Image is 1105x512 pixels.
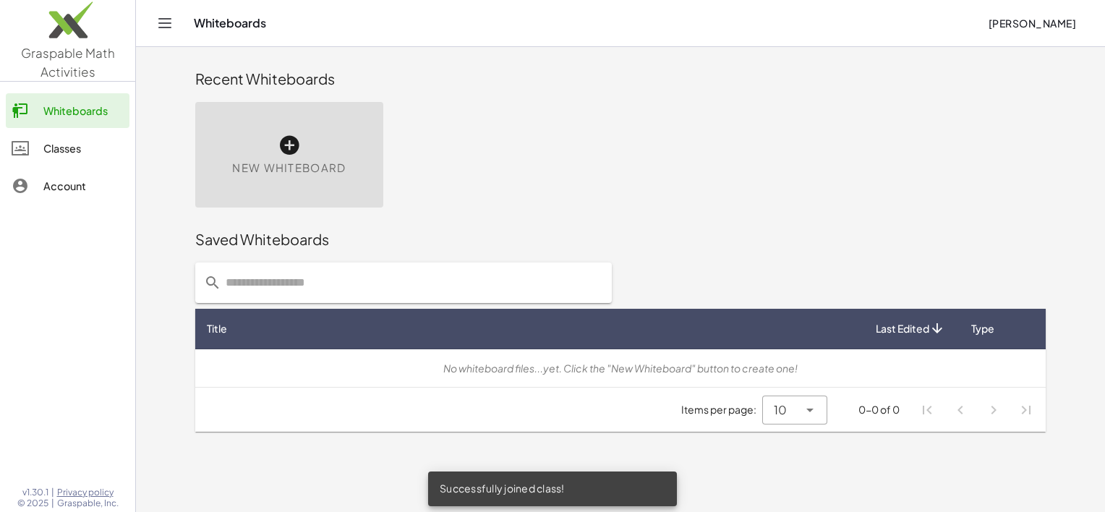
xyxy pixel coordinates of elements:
span: Type [971,321,994,336]
button: Toggle navigation [153,12,176,35]
a: Whiteboards [6,93,129,128]
div: No whiteboard files...yet. Click the "New Whiteboard" button to create one! [207,361,1034,376]
span: v1.30.1 [22,487,48,498]
span: Last Edited [876,321,929,336]
span: Graspable, Inc. [57,498,119,509]
span: | [51,498,54,509]
span: Title [207,321,227,336]
span: 10 [774,401,787,419]
div: Recent Whiteboards [195,69,1046,89]
div: Account [43,177,124,195]
div: Whiteboards [43,102,124,119]
a: Classes [6,131,129,166]
div: Classes [43,140,124,157]
div: 0-0 of 0 [858,402,900,417]
a: Privacy policy [57,487,119,498]
button: [PERSON_NAME] [976,10,1088,36]
span: Items per page: [681,402,762,417]
span: New Whiteboard [232,160,346,176]
a: Account [6,168,129,203]
i: prepended action [204,274,221,291]
div: Saved Whiteboards [195,229,1046,249]
span: © 2025 [17,498,48,509]
div: Successfully joined class! [428,472,677,506]
span: | [51,487,54,498]
span: [PERSON_NAME] [988,17,1076,30]
span: Graspable Math Activities [21,45,115,80]
nav: Pagination Navigation [911,393,1043,427]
